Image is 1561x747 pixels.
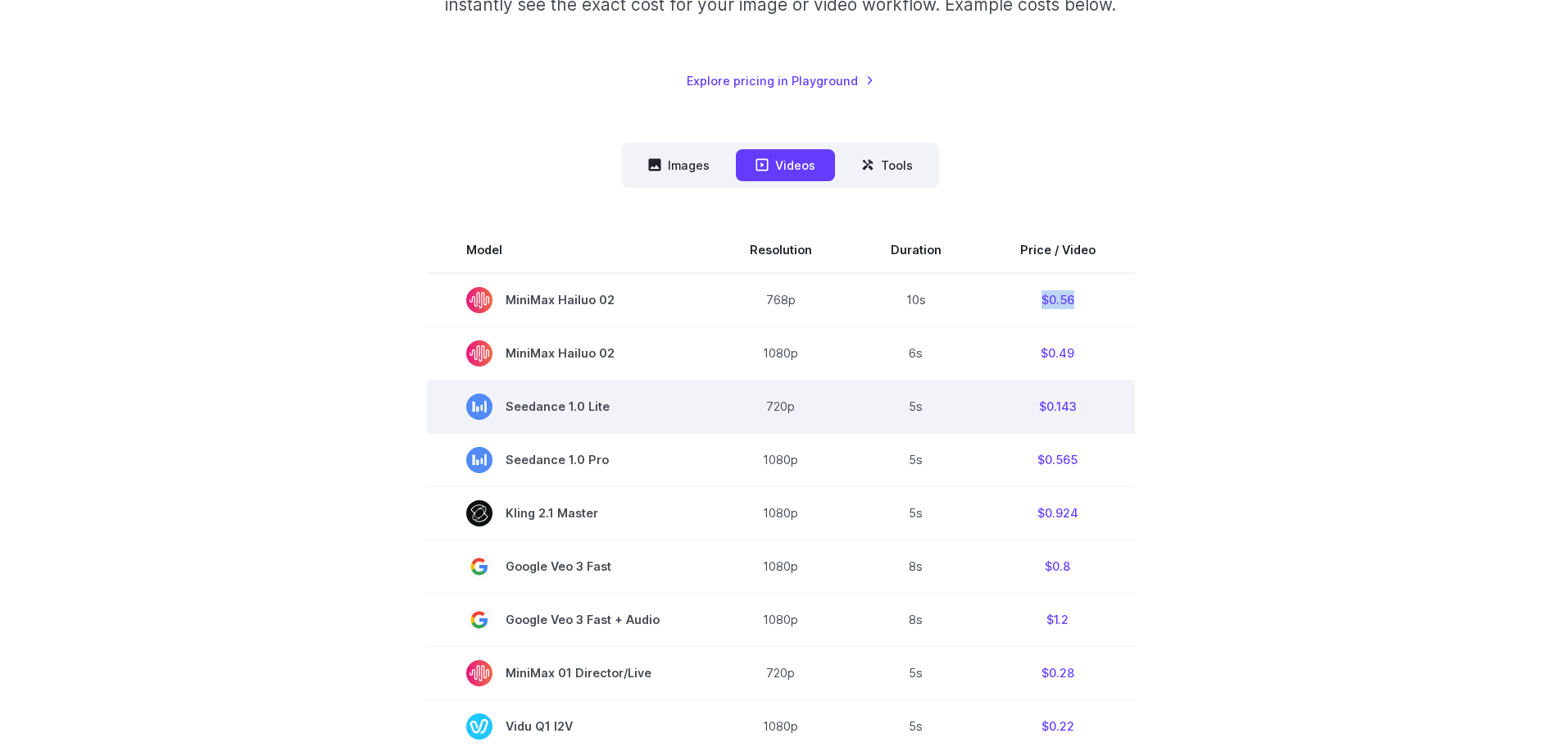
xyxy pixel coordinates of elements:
button: Videos [736,149,835,181]
td: 8s [851,540,981,593]
td: $0.28 [981,646,1135,699]
td: $0.143 [981,380,1135,433]
td: 5s [851,646,981,699]
td: $0.8 [981,540,1135,593]
th: Resolution [710,227,851,273]
th: Model [427,227,710,273]
span: Seedance 1.0 Lite [466,394,671,420]
td: $0.565 [981,433,1135,486]
span: MiniMax Hailuo 02 [466,340,671,367]
span: Kling 2.1 Master [466,500,671,526]
span: Seedance 1.0 Pro [466,447,671,473]
td: 1080p [710,433,851,486]
span: MiniMax Hailuo 02 [466,287,671,313]
td: $0.49 [981,326,1135,380]
td: 720p [710,646,851,699]
td: 768p [710,273,851,327]
button: Tools [842,149,933,181]
th: Price / Video [981,227,1135,273]
td: 5s [851,433,981,486]
td: 6s [851,326,981,380]
td: 5s [851,486,981,540]
button: Images [628,149,729,181]
span: Vidu Q1 I2V [466,713,671,740]
th: Duration [851,227,981,273]
td: 1080p [710,540,851,593]
td: 1080p [710,486,851,540]
td: $0.924 [981,486,1135,540]
a: Explore pricing in Playground [687,71,874,90]
td: 10s [851,273,981,327]
td: $0.56 [981,273,1135,327]
td: 1080p [710,326,851,380]
td: 5s [851,380,981,433]
td: 1080p [710,593,851,646]
span: MiniMax 01 Director/Live [466,660,671,686]
td: $1.2 [981,593,1135,646]
span: Google Veo 3 Fast + Audio [466,607,671,633]
td: 8s [851,593,981,646]
span: Google Veo 3 Fast [466,553,671,580]
td: 720p [710,380,851,433]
